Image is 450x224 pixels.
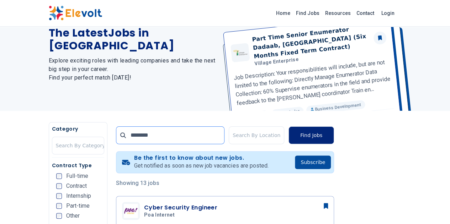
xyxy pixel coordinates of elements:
input: Contract [56,183,62,189]
input: Full-time [56,173,62,179]
a: Login [377,6,399,20]
img: Elevolt [49,6,102,21]
button: Subscribe [295,155,331,169]
p: Get notified as soon as new job vacancies are posted. [134,162,268,170]
input: Internship [56,193,62,199]
h5: Category [52,125,104,132]
h1: The Latest Jobs in [GEOGRAPHIC_DATA] [49,27,217,52]
span: Full-time [66,173,88,179]
span: Poa Internet [144,212,175,218]
button: Find Jobs [288,126,334,144]
h2: Explore exciting roles with leading companies and take the next big step in your career. Find you... [49,56,217,82]
a: Contact [354,7,377,19]
a: Resources [322,7,354,19]
input: Part-time [56,203,62,209]
p: Showing 13 jobs [116,179,334,187]
span: Part-time [66,203,90,209]
span: Other [66,213,80,219]
iframe: Chat Widget [414,190,450,224]
img: Poa Internet [124,204,138,218]
h4: Be the first to know about new jobs. [134,154,268,162]
span: Contract [66,183,87,189]
a: Home [273,7,293,19]
input: Other [56,213,62,219]
span: Internship [66,193,91,199]
h5: Contract Type [52,162,104,169]
h3: Cyber Security Engineer [144,203,217,212]
a: Find Jobs [293,7,322,19]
